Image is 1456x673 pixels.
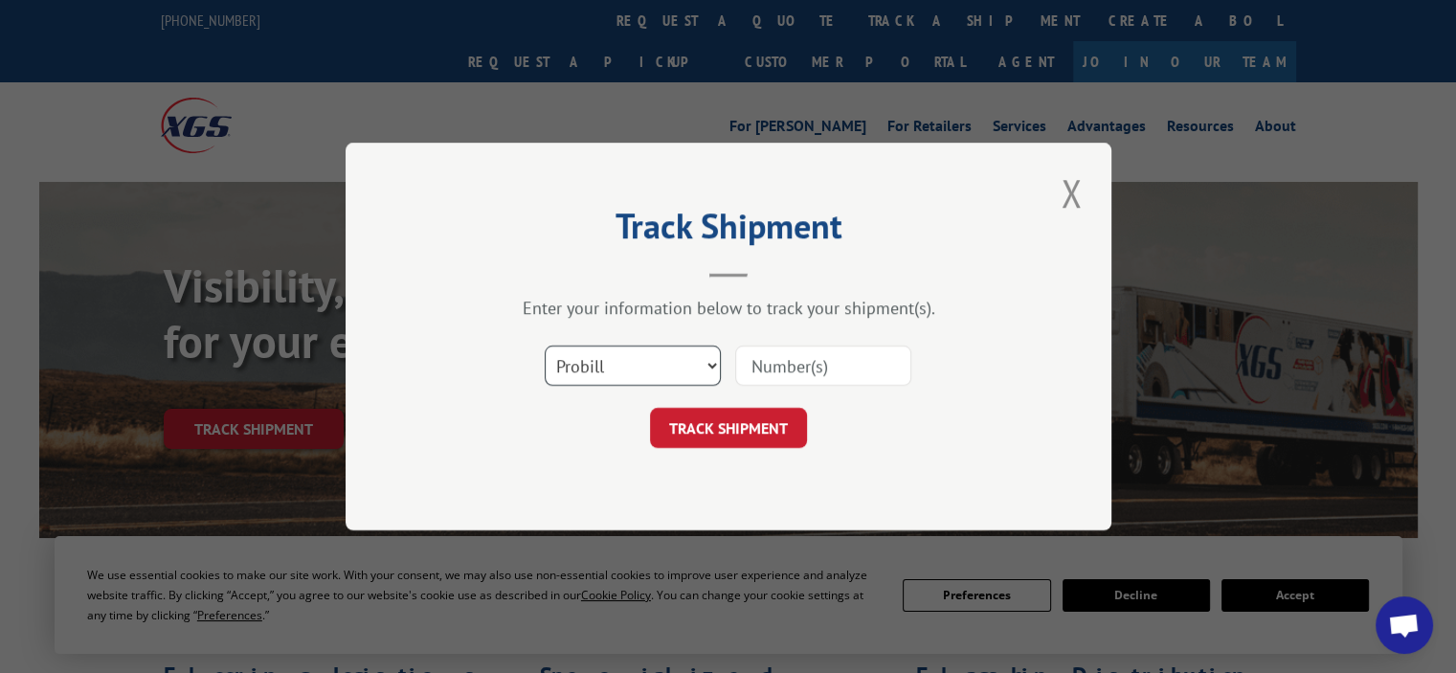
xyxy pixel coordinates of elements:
[735,346,911,386] input: Number(s)
[650,408,807,448] button: TRACK SHIPMENT
[441,213,1016,249] h2: Track Shipment
[1055,167,1087,219] button: Close modal
[1376,596,1433,654] a: Open chat
[441,297,1016,319] div: Enter your information below to track your shipment(s).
